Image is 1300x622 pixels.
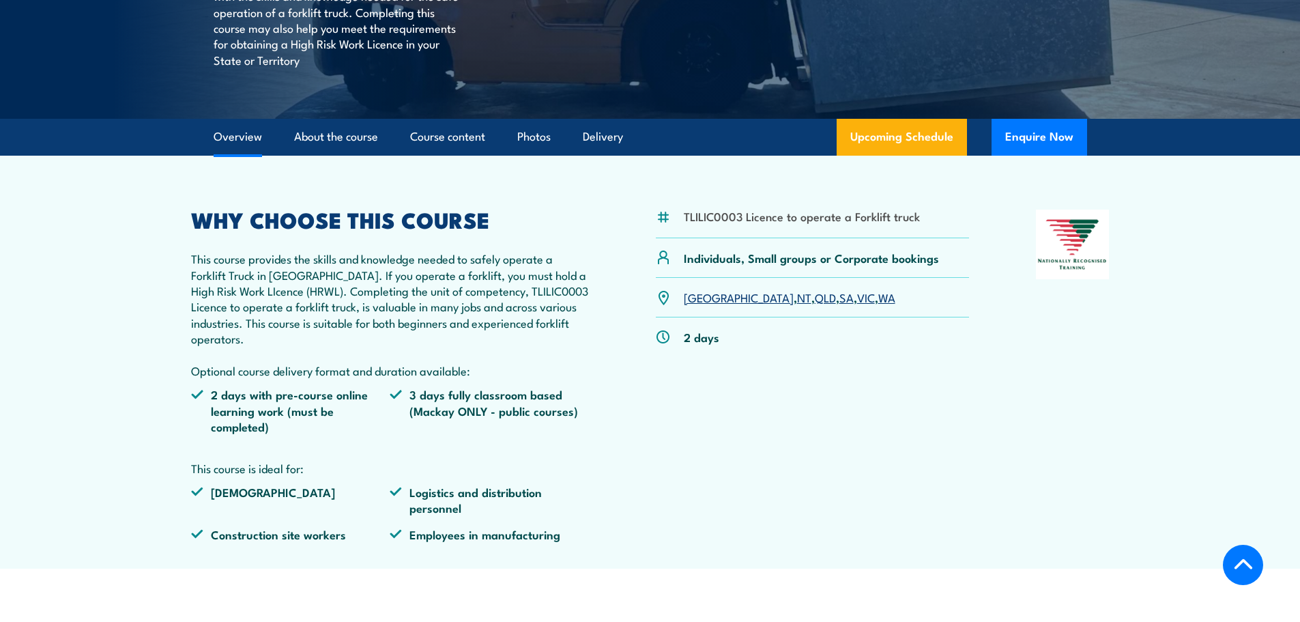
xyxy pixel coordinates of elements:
[583,119,623,155] a: Delivery
[797,289,811,305] a: NT
[684,289,794,305] a: [GEOGRAPHIC_DATA]
[684,289,895,305] p: , , , , ,
[684,250,939,266] p: Individuals, Small groups or Corporate bookings
[878,289,895,305] a: WA
[815,289,836,305] a: QLD
[839,289,854,305] a: SA
[857,289,875,305] a: VIC
[191,386,390,434] li: 2 days with pre-course online learning work (must be completed)
[410,119,485,155] a: Course content
[684,329,719,345] p: 2 days
[1036,210,1110,279] img: Nationally Recognised Training logo.
[191,460,590,476] p: This course is ideal for:
[992,119,1087,156] button: Enquire Now
[390,526,589,542] li: Employees in manufacturing
[191,251,590,378] p: This course provides the skills and knowledge needed to safely operate a Forklift Truck in [GEOGR...
[191,484,390,516] li: [DEMOGRAPHIC_DATA]
[294,119,378,155] a: About the course
[390,484,589,516] li: Logistics and distribution personnel
[684,208,920,224] li: TLILIC0003 Licence to operate a Forklift truck
[191,526,390,542] li: Construction site workers
[837,119,967,156] a: Upcoming Schedule
[214,119,262,155] a: Overview
[517,119,551,155] a: Photos
[191,210,590,229] h2: WHY CHOOSE THIS COURSE
[390,386,589,434] li: 3 days fully classroom based (Mackay ONLY - public courses)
